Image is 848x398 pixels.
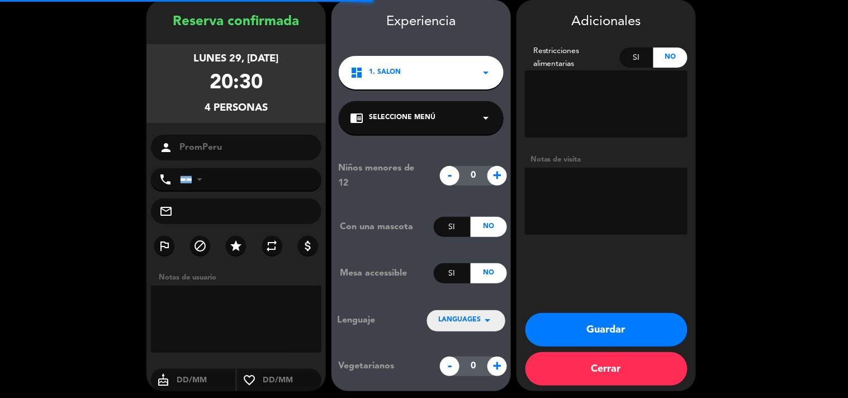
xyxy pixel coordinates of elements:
[369,112,435,124] span: Seleccione Menú
[176,373,235,387] input: DD/MM
[350,111,363,125] i: chrome_reader_mode
[653,48,688,68] div: No
[266,239,279,253] i: repeat
[487,357,507,376] span: +
[525,45,620,70] div: Restricciones alimentarias
[350,66,363,79] i: dashboard
[471,263,507,283] div: No
[479,66,492,79] i: arrow_drop_down
[434,217,470,237] div: Si
[181,169,206,190] div: Argentina: +54
[194,51,279,67] div: lunes 29, [DATE]
[330,359,434,373] div: Vegetarianos
[330,161,434,190] div: Niños menores de 12
[158,239,171,253] i: outlined_flag
[525,352,688,386] button: Cerrar
[525,154,688,165] div: Notas de visita
[479,111,492,125] i: arrow_drop_down
[331,11,511,33] div: Experiencia
[471,217,507,237] div: No
[237,373,262,387] i: favorite_border
[301,239,315,253] i: attach_money
[205,100,268,116] div: 4 personas
[159,141,173,154] i: person
[487,166,507,186] span: +
[481,314,494,327] i: arrow_drop_down
[525,11,688,33] div: Adicionales
[331,220,434,234] div: Con una mascota
[229,239,243,253] i: star
[620,48,654,68] div: Si
[440,357,459,376] span: -
[210,67,263,100] div: 20:30
[153,272,326,283] div: Notas de usuario
[525,313,688,347] button: Guardar
[262,373,321,387] input: DD/MM
[438,315,481,326] span: LANGUAGES
[146,11,326,33] div: Reserva confirmada
[440,166,459,186] span: -
[369,67,401,78] span: 1. SALON
[337,313,409,328] div: Lenguaje
[159,173,172,186] i: phone
[193,239,207,253] i: block
[151,373,176,387] i: cake
[434,263,470,283] div: Si
[159,205,173,218] i: mail_outline
[331,266,434,281] div: Mesa accessible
